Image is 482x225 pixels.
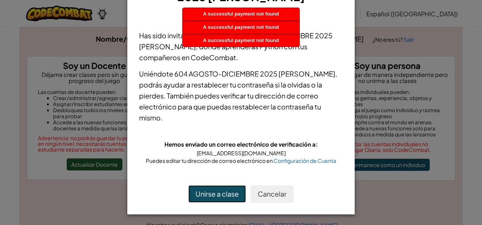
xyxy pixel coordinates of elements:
[139,149,343,157] div: [EMAIL_ADDRESS][DOMAIN_NAME]
[250,185,294,203] button: Cancelar
[203,11,279,17] span: A successful payment not found
[139,69,174,78] span: Uniéndote
[203,24,279,30] span: A successful payment not found
[335,69,337,78] span: ,
[139,80,322,122] span: podrás ayudar a restablecer tu contraseña si la olvidas o la pierdes. También puedes verificar tu...
[274,157,336,164] a: Configuración de Cuenta
[188,185,246,203] button: Unirse a clase
[139,31,229,40] span: Has sido invitado para unirte
[146,157,274,164] span: Puedes editar tu dirección de correo electrónico en
[164,141,318,148] span: Hemos enviado un correo electrónico de verificación a:
[203,37,279,43] span: A successful payment not found
[174,69,335,78] span: 604 AGOSTO-DICIEMBRE 2025 [PERSON_NAME]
